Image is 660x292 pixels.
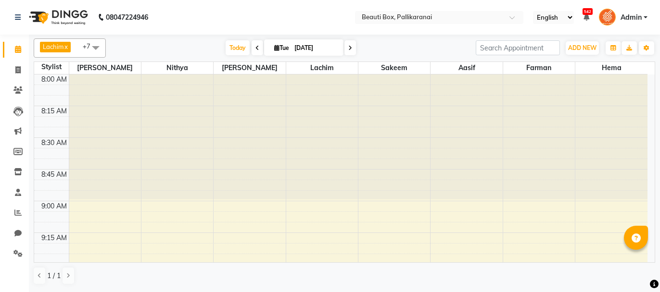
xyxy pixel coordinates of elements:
div: 9:00 AM [39,201,69,211]
span: Lachim [43,43,63,50]
a: x [63,43,68,50]
input: Search Appointment [476,40,560,55]
a: 542 [584,13,589,22]
iframe: chat widget [620,254,650,282]
div: Stylist [34,62,69,72]
span: +7 [83,42,98,50]
div: 9:15 AM [39,233,69,243]
input: 2025-09-02 [292,41,340,55]
div: 8:15 AM [39,106,69,116]
span: Admin [621,12,642,23]
b: 08047224946 [106,4,148,31]
span: Farman [503,62,575,74]
span: Lachim [286,62,358,74]
span: ADD NEW [568,44,597,51]
span: [PERSON_NAME] [69,62,141,74]
span: Nithya [141,62,213,74]
span: Today [226,40,250,55]
div: 8:30 AM [39,138,69,148]
span: Aasif [431,62,502,74]
div: 8:45 AM [39,170,69,180]
button: ADD NEW [566,41,599,55]
span: Sakeem [358,62,430,74]
div: 8:00 AM [39,74,69,85]
span: [PERSON_NAME] [214,62,285,74]
span: Tue [272,44,292,51]
img: Admin [599,9,616,25]
span: 542 [583,8,593,15]
span: Hema [575,62,647,74]
span: 1 / 1 [47,271,61,281]
img: logo [25,4,90,31]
